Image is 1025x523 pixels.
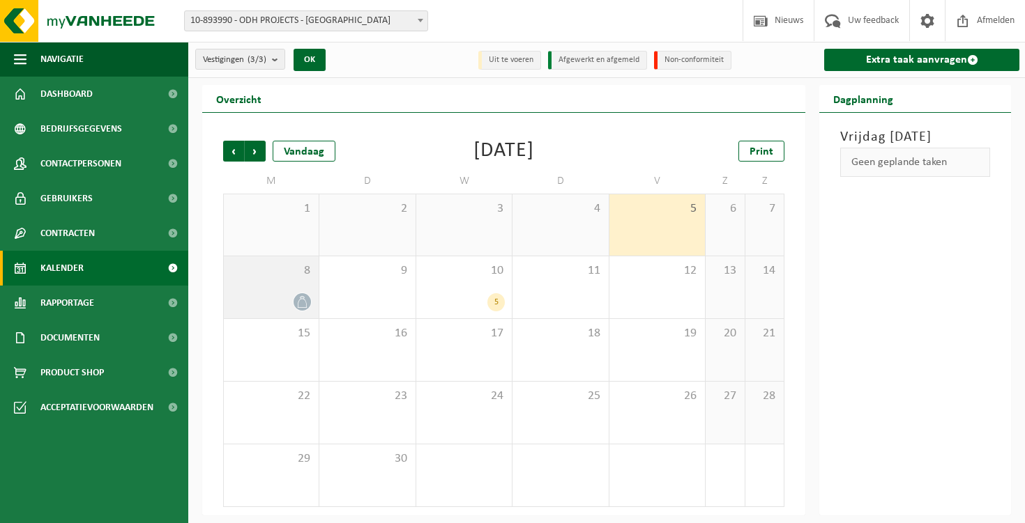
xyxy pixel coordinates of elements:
[326,326,408,341] span: 16
[752,201,777,217] span: 7
[231,201,312,217] span: 1
[326,451,408,467] span: 30
[184,10,428,31] span: 10-893990 - ODH PROJECTS - VILVOORDE
[223,141,244,162] span: Vorige
[512,169,609,194] td: D
[326,201,408,217] span: 2
[824,49,1019,71] a: Extra taak aanvragen
[840,127,990,148] h3: Vrijdag [DATE]
[40,286,94,320] span: Rapportage
[423,326,505,341] span: 17
[319,169,416,194] td: D
[713,263,737,279] span: 13
[609,169,706,194] td: V
[294,49,326,71] button: OK
[248,55,266,64] count: (3/3)
[231,263,312,279] span: 8
[423,389,505,404] span: 24
[487,293,505,311] div: 5
[185,11,427,31] span: 10-893990 - ODH PROJECTS - VILVOORDE
[423,263,505,279] span: 10
[231,451,312,467] span: 29
[738,141,784,162] a: Print
[654,51,731,70] li: Non-conformiteit
[713,389,737,404] span: 27
[40,146,121,181] span: Contactpersonen
[40,181,93,216] span: Gebruikers
[273,141,335,162] div: Vandaag
[706,169,745,194] td: Z
[713,326,737,341] span: 20
[519,263,601,279] span: 11
[745,169,784,194] td: Z
[40,42,84,77] span: Navigatie
[40,390,153,425] span: Acceptatievoorwaarden
[478,51,541,70] li: Uit te voeren
[750,146,773,157] span: Print
[616,326,698,341] span: 19
[616,201,698,217] span: 5
[40,320,100,355] span: Documenten
[326,263,408,279] span: 9
[40,355,104,390] span: Product Shop
[231,326,312,341] span: 15
[473,141,534,162] div: [DATE]
[840,148,990,177] div: Geen geplande taken
[423,201,505,217] span: 3
[752,389,777,404] span: 28
[195,49,285,70] button: Vestigingen(3/3)
[519,326,601,341] span: 18
[519,389,601,404] span: 25
[40,111,122,146] span: Bedrijfsgegevens
[245,141,266,162] span: Volgende
[202,85,275,112] h2: Overzicht
[40,216,95,251] span: Contracten
[616,389,698,404] span: 26
[616,263,698,279] span: 12
[548,51,647,70] li: Afgewerkt en afgemeld
[752,263,777,279] span: 14
[416,169,512,194] td: W
[223,169,319,194] td: M
[752,326,777,341] span: 21
[203,49,266,70] span: Vestigingen
[40,251,84,286] span: Kalender
[40,77,93,111] span: Dashboard
[713,201,737,217] span: 6
[231,389,312,404] span: 22
[819,85,907,112] h2: Dagplanning
[519,201,601,217] span: 4
[326,389,408,404] span: 23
